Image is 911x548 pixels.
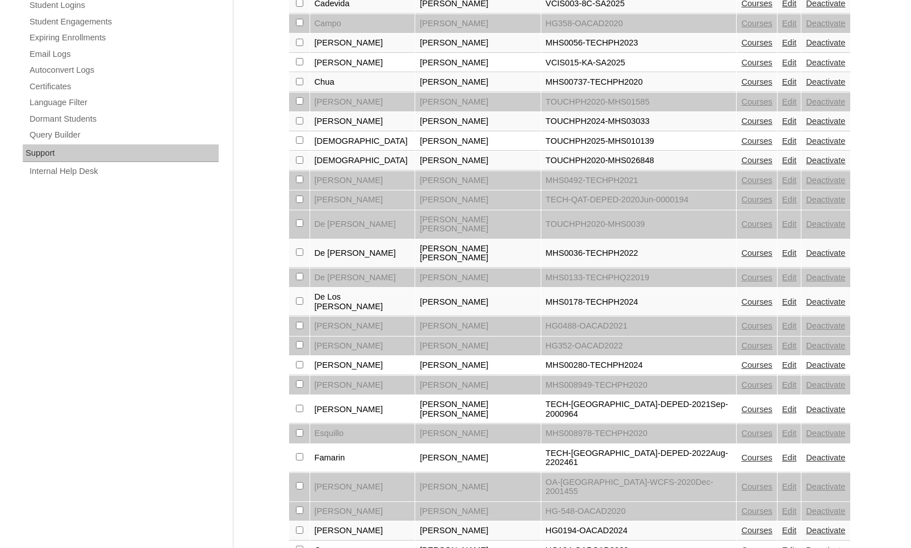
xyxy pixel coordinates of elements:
td: [DEMOGRAPHIC_DATA] [310,132,415,151]
td: [PERSON_NAME] [310,521,415,541]
a: Courses [741,380,772,389]
td: [PERSON_NAME] [310,317,415,336]
a: Deactivate [806,405,845,414]
td: [DEMOGRAPHIC_DATA] [310,151,415,171]
a: Deactivate [806,453,845,462]
td: De [PERSON_NAME] [310,268,415,288]
td: [PERSON_NAME] [415,444,540,472]
td: OA-[GEOGRAPHIC_DATA]-WCFS-2020Dec-2001455 [541,473,737,501]
a: Expiring Enrollments [28,31,219,45]
a: Courses [741,360,772,370]
td: [PERSON_NAME] [415,112,540,131]
a: Deactivate [806,77,845,86]
a: Deactivate [806,248,845,258]
td: [PERSON_NAME] [310,376,415,395]
td: HG352-OACAD2022 [541,337,737,356]
td: [PERSON_NAME] [PERSON_NAME] [415,395,540,424]
a: Courses [741,453,772,462]
a: Query Builder [28,128,219,142]
td: [PERSON_NAME] [415,356,540,375]
td: [PERSON_NAME] [415,14,540,34]
td: [PERSON_NAME] [310,502,415,521]
a: Deactivate [806,297,845,306]
a: Deactivate [806,341,845,350]
a: Edit [782,429,796,438]
td: VCIS015-KA-SA2025 [541,53,737,73]
a: Courses [741,97,772,106]
td: Campo [310,14,415,34]
a: Deactivate [806,136,845,146]
td: [PERSON_NAME] [310,112,415,131]
a: Deactivate [806,380,845,389]
td: [PERSON_NAME] [415,376,540,395]
a: Courses [741,273,772,282]
td: MHS00737-TECHPH2020 [541,73,737,92]
td: MHS008949-TECHPH2020 [541,376,737,395]
td: De Los [PERSON_NAME] [310,288,415,316]
a: Edit [782,482,796,491]
a: Courses [741,341,772,350]
td: HG0194-OACAD2024 [541,521,737,541]
a: Edit [782,526,796,535]
a: Courses [741,77,772,86]
a: Deactivate [806,321,845,330]
a: Courses [741,176,772,185]
a: Edit [782,97,796,106]
td: [PERSON_NAME] [415,473,540,501]
a: Edit [782,248,796,258]
a: Courses [741,58,772,67]
a: Courses [741,156,772,165]
td: Chua [310,73,415,92]
td: [PERSON_NAME] [415,337,540,356]
td: Esquillo [310,424,415,443]
td: De [PERSON_NAME] [310,210,415,239]
a: Deactivate [806,195,845,204]
a: Edit [782,507,796,516]
a: Edit [782,380,796,389]
a: Courses [741,429,772,438]
td: [PERSON_NAME] [415,132,540,151]
a: Courses [741,219,772,229]
a: Courses [741,405,772,414]
a: Student Engagements [28,15,219,29]
a: Deactivate [806,482,845,491]
td: [PERSON_NAME] [310,93,415,112]
td: [PERSON_NAME] [415,268,540,288]
td: [PERSON_NAME] [415,502,540,521]
td: [PERSON_NAME] [415,288,540,316]
a: Courses [741,507,772,516]
a: Deactivate [806,97,845,106]
a: Edit [782,297,796,306]
td: MHS00280-TECHPH2024 [541,356,737,375]
td: [PERSON_NAME] [415,151,540,171]
a: Certificates [28,80,219,94]
a: Edit [782,136,796,146]
td: [PERSON_NAME] [PERSON_NAME] [415,239,540,268]
a: Internal Help Desk [28,164,219,178]
a: Deactivate [806,360,845,370]
div: Support [23,144,219,163]
td: [PERSON_NAME] [415,171,540,190]
td: [PERSON_NAME] [310,395,415,424]
td: [PERSON_NAME] [415,73,540,92]
a: Courses [741,321,772,330]
td: [PERSON_NAME] [415,53,540,73]
a: Edit [782,77,796,86]
td: [PERSON_NAME] [415,317,540,336]
td: [PERSON_NAME] [310,473,415,501]
a: Deactivate [806,526,845,535]
td: [PERSON_NAME] [415,424,540,443]
a: Courses [741,195,772,204]
td: [PERSON_NAME] [310,337,415,356]
a: Deactivate [806,429,845,438]
td: [PERSON_NAME] [415,521,540,541]
a: Deactivate [806,38,845,47]
a: Deactivate [806,156,845,165]
td: [PERSON_NAME] [310,171,415,190]
a: Deactivate [806,273,845,282]
td: Famarin [310,444,415,472]
td: MHS0056-TECHPH2023 [541,34,737,53]
td: TECH-[GEOGRAPHIC_DATA]-DEPED-2021Sep-2000964 [541,395,737,424]
a: Autoconvert Logs [28,63,219,77]
a: Deactivate [806,219,845,229]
